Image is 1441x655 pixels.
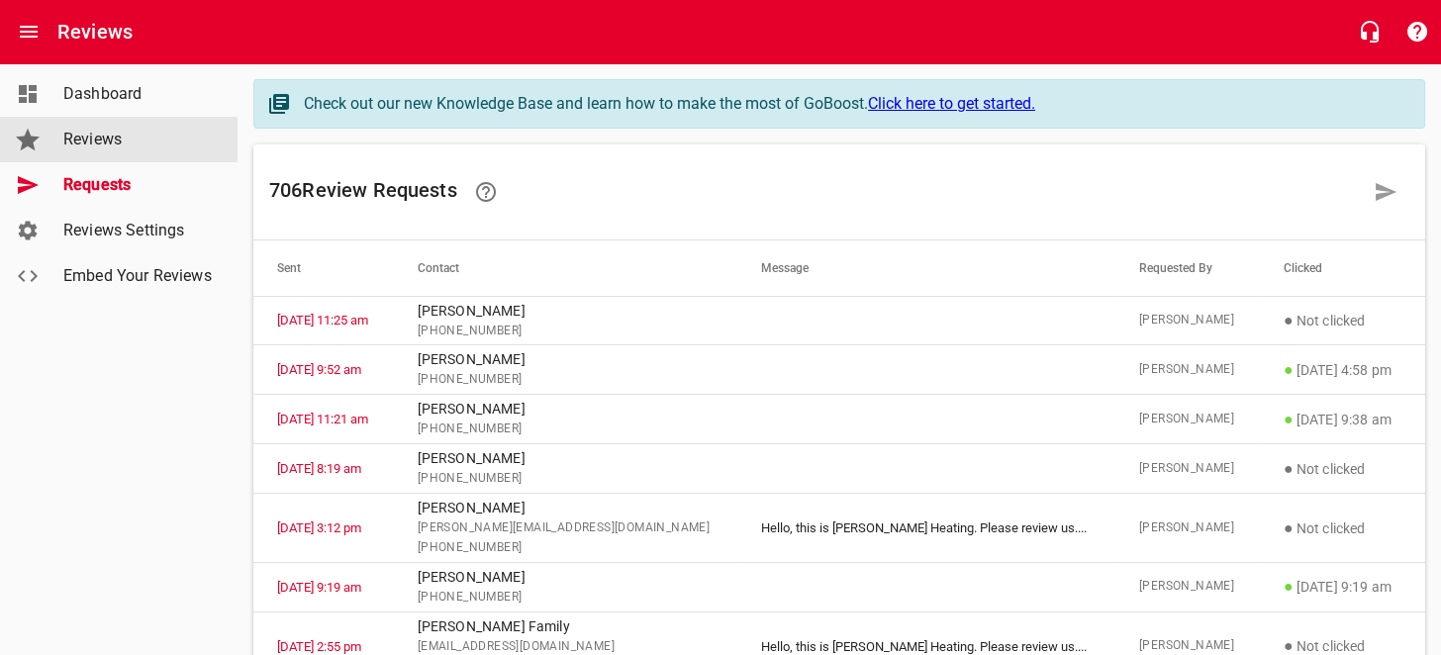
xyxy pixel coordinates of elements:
a: Request a review [1362,168,1409,216]
span: Dashboard [63,82,214,106]
td: Hello, this is [PERSON_NAME] Heating. Please review us. ... [737,494,1115,563]
span: [PHONE_NUMBER] [418,588,715,608]
a: [DATE] 9:19 am [277,580,361,595]
a: [DATE] 11:21 am [277,412,368,426]
span: ● [1284,518,1294,537]
h6: Reviews [57,16,133,47]
span: ● [1284,360,1294,379]
span: ● [1284,636,1294,655]
p: Not clicked [1284,457,1401,481]
p: [PERSON_NAME] [418,399,715,420]
span: [PERSON_NAME] [1139,459,1236,479]
th: Clicked [1260,240,1425,296]
th: Sent [253,240,394,296]
a: Learn how requesting reviews can improve your online presence [462,168,510,216]
span: [PHONE_NUMBER] [418,538,715,558]
span: [PHONE_NUMBER] [418,370,715,390]
span: [PERSON_NAME] [1139,410,1236,429]
p: [PERSON_NAME] [418,567,715,588]
p: Not clicked [1284,516,1401,540]
button: Open drawer [5,8,52,55]
p: [PERSON_NAME] Family [418,616,715,637]
p: Not clicked [1284,309,1401,332]
p: [PERSON_NAME] [418,498,715,518]
p: [DATE] 9:38 am [1284,408,1401,431]
span: [PERSON_NAME][EMAIL_ADDRESS][DOMAIN_NAME] [418,518,715,538]
span: Reviews Settings [63,219,214,242]
th: Message [737,240,1115,296]
span: [PHONE_NUMBER] [418,469,715,489]
span: [PHONE_NUMBER] [418,420,715,439]
span: ● [1284,459,1294,478]
span: ● [1284,410,1294,428]
button: Support Portal [1393,8,1441,55]
span: [PERSON_NAME] [1139,311,1236,330]
th: Requested By [1115,240,1260,296]
h6: 706 Review Request s [269,168,1362,216]
div: Check out our new Knowledge Base and learn how to make the most of GoBoost. [304,92,1404,116]
span: Reviews [63,128,214,151]
a: [DATE] 8:19 am [277,461,361,476]
a: [DATE] 11:25 am [277,313,368,327]
p: [PERSON_NAME] [418,301,715,322]
span: [PERSON_NAME] [1139,577,1236,597]
p: [PERSON_NAME] [418,349,715,370]
span: Embed Your Reviews [63,264,214,288]
span: [PERSON_NAME] [1139,360,1236,380]
span: ● [1284,577,1294,596]
span: ● [1284,311,1294,329]
button: Live Chat [1346,8,1393,55]
span: [PERSON_NAME] [1139,518,1236,538]
span: [PHONE_NUMBER] [418,322,715,341]
a: [DATE] 3:12 pm [277,520,361,535]
p: [DATE] 4:58 pm [1284,358,1401,382]
th: Contact [394,240,738,296]
a: [DATE] 2:55 pm [277,639,361,654]
span: Requests [63,173,214,197]
a: [DATE] 9:52 am [277,362,361,377]
a: Click here to get started. [868,94,1035,113]
p: [DATE] 9:19 am [1284,575,1401,599]
p: [PERSON_NAME] [418,448,715,469]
